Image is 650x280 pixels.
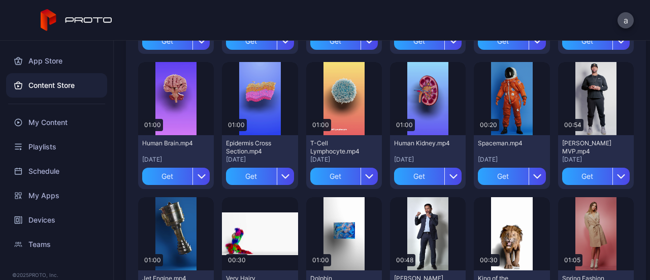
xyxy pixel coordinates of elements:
[394,33,444,50] div: Get
[310,33,378,50] button: Get
[226,33,294,50] button: Get
[6,232,107,257] a: Teams
[478,33,545,50] button: Get
[310,168,361,185] div: Get
[6,49,107,73] a: App Store
[562,168,630,185] button: Get
[6,183,107,208] a: My Apps
[226,33,276,50] div: Get
[142,168,192,185] div: Get
[562,33,630,50] button: Get
[226,139,282,155] div: Epidermis Cross Section.mp4
[394,33,462,50] button: Get
[478,168,528,185] div: Get
[6,110,107,135] a: My Content
[310,33,361,50] div: Get
[226,168,294,185] button: Get
[478,168,545,185] button: Get
[562,33,612,50] div: Get
[142,33,210,50] button: Get
[394,139,450,147] div: Human Kidney.mp4
[617,12,634,28] button: a
[226,168,276,185] div: Get
[6,73,107,98] a: Content Store
[6,159,107,183] a: Schedule
[394,168,462,185] button: Get
[478,139,534,147] div: Spaceman.mp4
[12,271,101,279] div: © 2025 PROTO, Inc.
[394,168,444,185] div: Get
[478,155,545,164] div: [DATE]
[142,155,210,164] div: [DATE]
[562,168,612,185] div: Get
[562,155,630,164] div: [DATE]
[310,155,378,164] div: [DATE]
[142,139,198,147] div: Human Brain.mp4
[6,135,107,159] a: Playlists
[142,33,192,50] div: Get
[310,168,378,185] button: Get
[226,155,294,164] div: [DATE]
[478,33,528,50] div: Get
[6,208,107,232] a: Devices
[394,155,462,164] div: [DATE]
[562,139,618,155] div: Albert Pujols MVP.mp4
[142,168,210,185] button: Get
[310,139,366,155] div: T-Cell Lymphocyte.mp4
